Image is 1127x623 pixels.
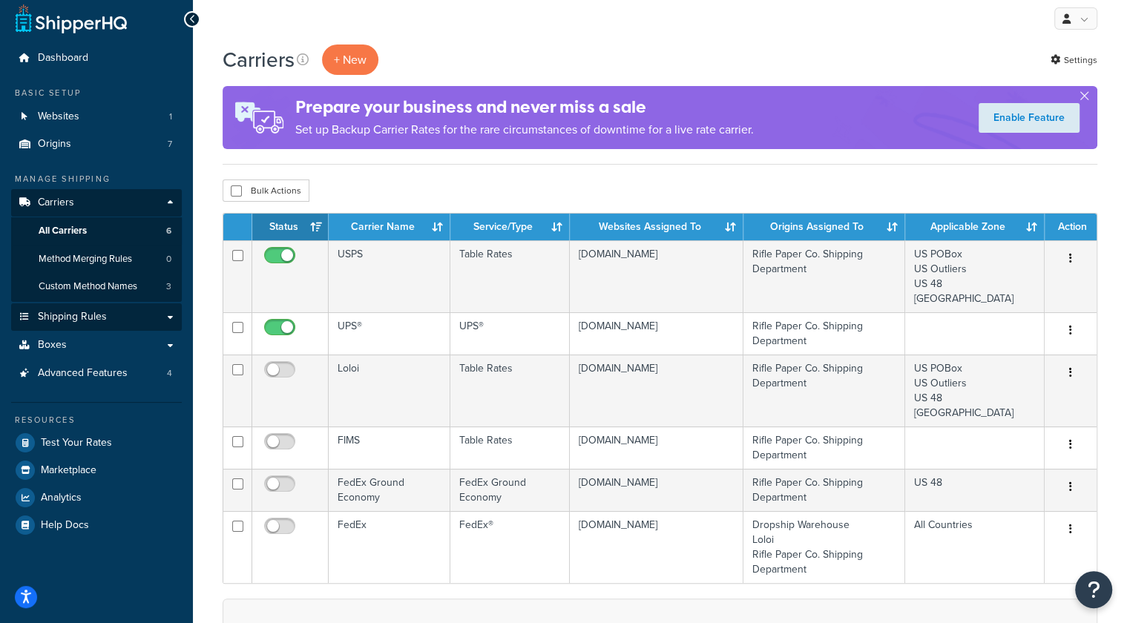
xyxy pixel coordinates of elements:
[570,426,743,469] td: [DOMAIN_NAME]
[39,225,87,237] span: All Carriers
[11,189,182,302] li: Carriers
[743,426,905,469] td: Rifle Paper Co. Shipping Department
[905,511,1045,583] td: All Countries
[11,44,182,72] a: Dashboard
[450,240,570,312] td: Table Rates
[11,273,182,300] li: Custom Method Names
[905,469,1045,511] td: US 48
[450,426,570,469] td: Table Rates
[450,469,570,511] td: FedEx Ground Economy
[167,367,172,380] span: 4
[38,367,128,380] span: Advanced Features
[38,311,107,323] span: Shipping Rules
[450,511,570,583] td: FedEx®
[39,253,132,266] span: Method Merging Rules
[223,45,295,74] h1: Carriers
[252,214,329,240] th: Status: activate to sort column ascending
[166,253,171,266] span: 0
[1051,50,1097,70] a: Settings
[11,332,182,359] a: Boxes
[979,103,1080,133] a: Enable Feature
[11,131,182,158] li: Origins
[16,4,127,33] a: ShipperHQ Home
[570,214,743,240] th: Websites Assigned To: activate to sort column ascending
[11,103,182,131] li: Websites
[450,214,570,240] th: Service/Type: activate to sort column ascending
[11,429,182,456] a: Test Your Rates
[39,280,137,293] span: Custom Method Names
[570,355,743,426] td: [DOMAIN_NAME]
[322,44,378,75] button: + New
[295,95,754,119] h4: Prepare your business and never miss a sale
[223,179,309,202] button: Bulk Actions
[41,437,112,449] span: Test Your Rates
[223,86,295,149] img: ad-rules-rateshop-fe6ec290ccb7230408bd80ed9643f0289d75e0ffd9eb532fc0e269fcd187b520.png
[905,240,1045,312] td: US POBox US Outliers US 48 [GEOGRAPHIC_DATA]
[743,511,905,583] td: Dropship Warehouse Loloi Rifle Paper Co. Shipping Department
[329,511,450,583] td: FedEx
[11,217,182,245] a: All Carriers 6
[11,457,182,484] a: Marketplace
[743,214,905,240] th: Origins Assigned To: activate to sort column ascending
[38,339,67,352] span: Boxes
[11,512,182,538] a: Help Docs
[41,519,89,532] span: Help Docs
[11,131,182,158] a: Origins 7
[329,469,450,511] td: FedEx Ground Economy
[11,217,182,245] li: All Carriers
[166,280,171,293] span: 3
[570,312,743,355] td: [DOMAIN_NAME]
[329,312,450,355] td: UPS®
[169,111,172,123] span: 1
[11,87,182,99] div: Basic Setup
[11,303,182,331] a: Shipping Rules
[11,173,182,185] div: Manage Shipping
[168,138,172,151] span: 7
[743,469,905,511] td: Rifle Paper Co. Shipping Department
[38,111,79,123] span: Websites
[329,355,450,426] td: Loloi
[38,138,71,151] span: Origins
[166,225,171,237] span: 6
[11,273,182,300] a: Custom Method Names 3
[570,469,743,511] td: [DOMAIN_NAME]
[1045,214,1097,240] th: Action
[450,312,570,355] td: UPS®
[11,245,182,273] li: Method Merging Rules
[41,464,96,477] span: Marketplace
[743,355,905,426] td: Rifle Paper Co. Shipping Department
[11,189,182,217] a: Carriers
[329,426,450,469] td: FIMS
[329,240,450,312] td: USPS
[11,414,182,426] div: Resources
[329,214,450,240] th: Carrier Name: activate to sort column ascending
[11,360,182,387] li: Advanced Features
[905,214,1045,240] th: Applicable Zone: activate to sort column ascending
[11,360,182,387] a: Advanced Features 4
[570,511,743,583] td: [DOMAIN_NAME]
[570,240,743,312] td: [DOMAIN_NAME]
[11,103,182,131] a: Websites 1
[11,245,182,273] a: Method Merging Rules 0
[905,355,1045,426] td: US POBox US Outliers US 48 [GEOGRAPHIC_DATA]
[1075,571,1112,608] button: Open Resource Center
[11,484,182,511] a: Analytics
[41,492,82,504] span: Analytics
[38,197,74,209] span: Carriers
[743,312,905,355] td: Rifle Paper Co. Shipping Department
[38,52,88,65] span: Dashboard
[450,355,570,426] td: Table Rates
[743,240,905,312] td: Rifle Paper Co. Shipping Department
[295,119,754,140] p: Set up Backup Carrier Rates for the rare circumstances of downtime for a live rate carrier.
